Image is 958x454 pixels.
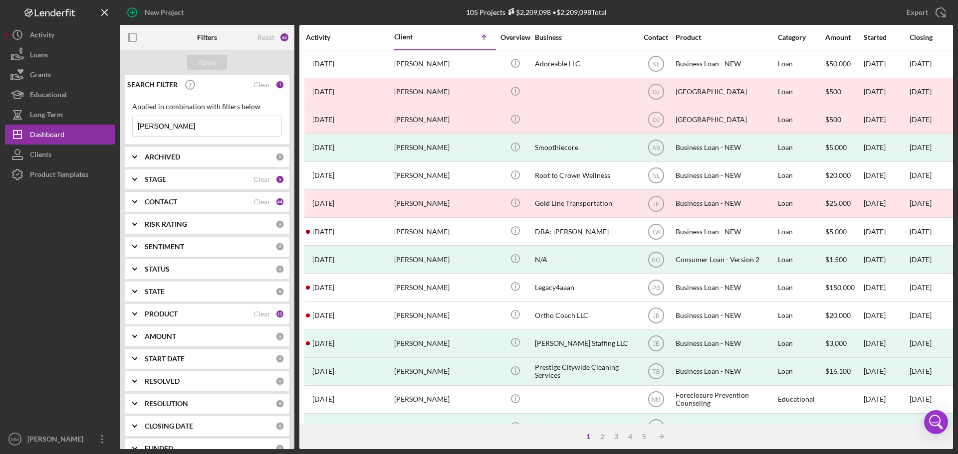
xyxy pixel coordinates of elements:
time: [DATE] [910,115,932,124]
div: Gold Line Transportation [535,190,635,217]
div: $5,000 [825,135,863,161]
div: $500 [825,79,863,105]
text: JB [652,312,659,319]
div: Loan [778,135,824,161]
b: START DATE [145,355,185,363]
div: [PERSON_NAME] [394,218,494,245]
div: Clear [253,198,270,206]
b: Filters [197,33,217,41]
div: [DATE] [864,79,909,105]
div: Prestige Citywide Cleaning Services [535,358,635,385]
button: Long-Term [5,105,115,125]
div: [PERSON_NAME] [394,190,494,217]
div: [DATE] [910,256,932,264]
div: Loan [778,358,824,385]
b: ARCHIVED [145,153,180,161]
div: Loan [778,246,824,273]
text: TB [652,368,660,375]
time: 2025-04-22 00:34 [312,171,334,179]
div: Smoothiecore [535,135,635,161]
div: N/A [535,246,635,273]
button: MM[PERSON_NAME] [5,429,115,449]
div: 5 [275,175,284,184]
div: Clear [253,310,270,318]
time: [DATE] [910,199,932,207]
text: NL [652,172,660,179]
time: [DATE] [910,311,932,319]
div: 0 [275,422,284,431]
button: Loans [5,45,115,65]
div: [DATE] [910,367,932,375]
div: Business Loan - NEW [676,162,775,189]
div: Adoreable LLC [535,51,635,77]
div: Loans [30,45,48,67]
button: Educational [5,85,115,105]
div: Activity [30,25,54,47]
time: 2025-05-02 16:24 [312,228,334,236]
text: AB [652,424,660,431]
div: [DATE] [910,144,932,151]
b: FUNDED [145,445,173,453]
div: 0 [275,399,284,408]
time: 2023-02-16 03:26 [312,395,334,403]
button: Grants [5,65,115,85]
b: RISK RATING [145,220,187,228]
b: RESOLVED [145,377,180,385]
div: New Project [145,2,184,22]
div: Clear [253,175,270,183]
div: $1,500 [825,246,863,273]
div: Amount [825,33,863,41]
button: Clients [5,145,115,164]
div: 0 [275,332,284,341]
div: [PERSON_NAME] [394,274,494,301]
div: [PERSON_NAME] [25,429,90,452]
div: [PERSON_NAME] [394,386,494,413]
div: Business Loan - NEW [676,218,775,245]
div: [PERSON_NAME] [394,107,494,133]
time: [DATE] [910,87,932,96]
div: Business Loan - NEW [676,190,775,217]
div: 0 [275,377,284,386]
div: Ortho Coach LLC [535,302,635,328]
div: Clients [30,145,51,167]
div: Loan [778,330,824,356]
div: 0 [275,287,284,296]
div: Business Loan - NEW [676,414,775,441]
time: 2024-05-08 14:41 [312,367,334,375]
div: [PERSON_NAME] [394,51,494,77]
button: Product Templates [5,164,115,184]
div: [DATE] [864,190,909,217]
div: [PERSON_NAME] [394,302,494,328]
text: JB [652,340,659,347]
div: Export [907,2,928,22]
b: RESOLUTION [145,400,188,408]
button: New Project [120,2,194,22]
div: Activity [306,33,393,41]
div: Product Templates [30,164,88,187]
div: [DATE] [864,51,909,77]
div: [PERSON_NAME] Staffing LLC [535,330,635,356]
time: [DATE] [910,59,932,68]
time: 2025-03-25 16:55 [312,60,334,68]
div: [DATE] [864,218,909,245]
a: Dashboard [5,125,115,145]
div: Apply [198,55,217,70]
div: 2 [595,433,609,441]
div: [DATE] [864,135,909,161]
div: Reset [257,33,274,41]
div: P.O.V Inspections, LLC [535,414,635,441]
div: 4 [623,433,637,441]
span: $20,000 [825,311,851,319]
div: [PERSON_NAME] [394,79,494,105]
text: BG [652,256,660,263]
time: 2024-09-11 13:07 [312,144,334,151]
div: [PERSON_NAME] [394,330,494,356]
div: DBA: [PERSON_NAME] [535,218,635,245]
div: [PERSON_NAME] [394,414,494,441]
text: DJ [652,117,660,124]
text: AB [652,145,660,151]
div: $25,000 [825,190,863,217]
div: Legacy4aaan [535,274,635,301]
